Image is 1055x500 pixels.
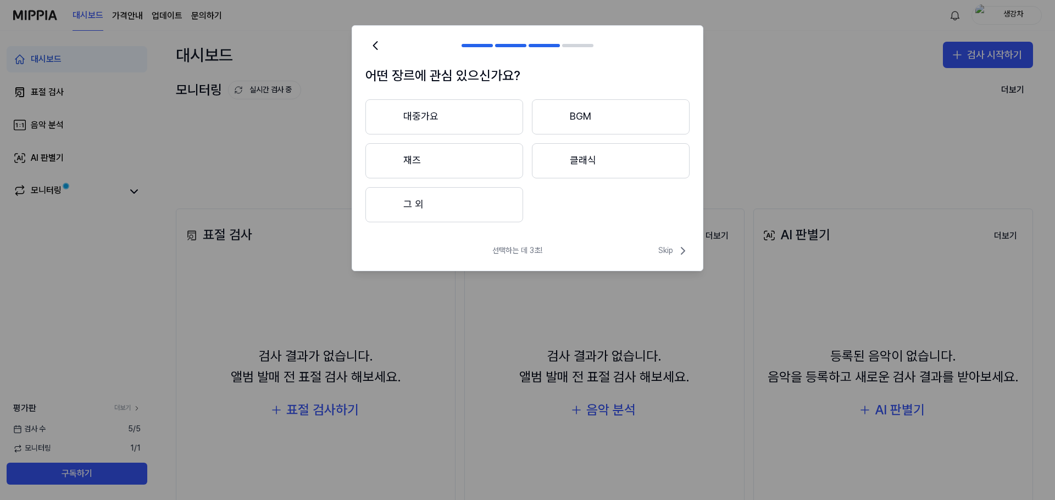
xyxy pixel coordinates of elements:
[532,99,690,134] button: BGM
[492,245,542,256] span: 선택하는 데 3초!
[532,143,690,178] button: 클래식
[365,99,523,134] button: 대중가요
[365,187,523,222] button: 그 외
[656,244,690,257] button: Skip
[658,244,690,257] span: Skip
[365,143,523,178] button: 재즈
[365,65,690,86] h1: 어떤 장르에 관심 있으신가요?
